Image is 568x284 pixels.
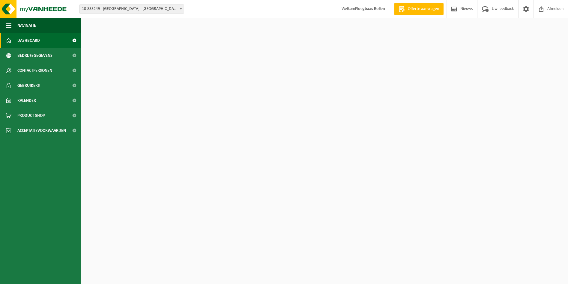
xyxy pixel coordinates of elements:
span: 10-833249 - IKO NV MILIEUSTRAAT FABRIEK - ANTWERPEN [79,5,184,14]
span: Offerte aanvragen [406,6,441,12]
span: Kalender [17,93,36,108]
span: Product Shop [17,108,45,123]
span: Acceptatievoorwaarden [17,123,66,138]
span: Gebruikers [17,78,40,93]
span: Contactpersonen [17,63,52,78]
span: Bedrijfsgegevens [17,48,52,63]
span: Dashboard [17,33,40,48]
a: Offerte aanvragen [394,3,444,15]
span: Navigatie [17,18,36,33]
span: 10-833249 - IKO NV MILIEUSTRAAT FABRIEK - ANTWERPEN [79,5,184,13]
strong: Ploegbaas Rollen [355,7,385,11]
